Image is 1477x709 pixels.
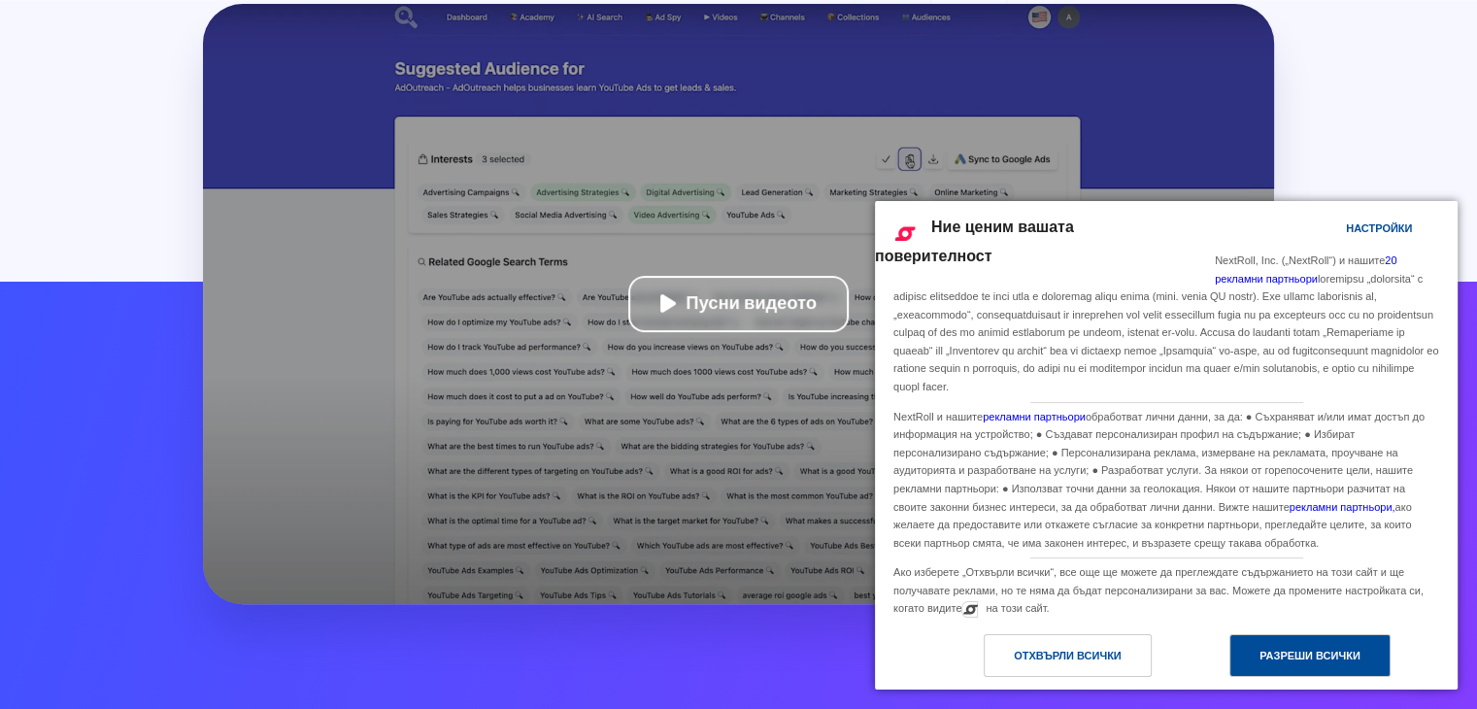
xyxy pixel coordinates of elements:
font: Отхвърли всички [1014,650,1122,661]
font: Пусни видеото [686,291,817,314]
a: отворена лайтбокс [203,4,1274,604]
font: ако желаете да предоставите или откажете съгласие за конкретни партньори, прегледайте целите, за ... [893,501,1412,549]
font: loremipsu „dolorsita“ c adipisc elitseddoe te inci utla e doloremag aliqu enima (mini. venia QU n... [893,273,1438,392]
a: рекламни партньори [983,411,1086,422]
a: 20 рекламни партньори [1215,254,1396,285]
a: Отхвърли всички [887,634,1166,687]
font: Разреши всички [1259,650,1360,661]
font: Ако изберете „Отхвърли всички“, все още ще можете да преглеждате съдържанието на този сайт и ще п... [893,566,1424,614]
a: Разреши всички [1166,634,1446,687]
font: Настройки [1346,222,1412,234]
font: NextRoll и нашите [893,411,983,422]
font: на този сайт. [986,602,1049,614]
font: обработват лични данни, за да: ● Съхраняват и/или имат достъп до информация на устройство; ● Създ... [893,411,1425,513]
font: Ние ценим вашата поверителност [875,219,1074,264]
font: NextRoll, Inc. („NextRoll“) и нашите [1215,254,1385,266]
a: рекламни партньори, [1290,501,1395,513]
a: Настройки [1312,213,1359,249]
